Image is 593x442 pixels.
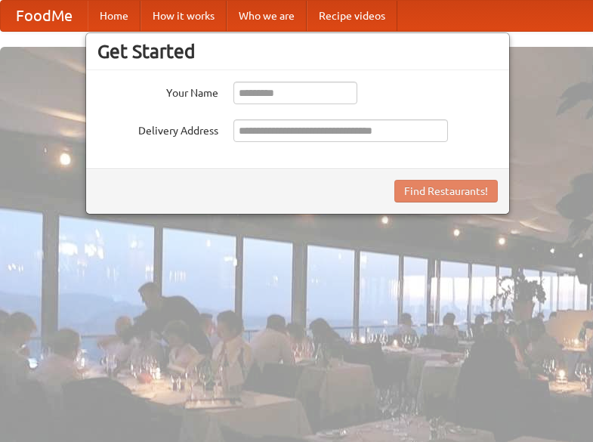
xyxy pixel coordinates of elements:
[97,82,218,100] label: Your Name
[307,1,397,31] a: Recipe videos
[1,1,88,31] a: FoodMe
[141,1,227,31] a: How it works
[88,1,141,31] a: Home
[97,119,218,138] label: Delivery Address
[394,180,498,202] button: Find Restaurants!
[227,1,307,31] a: Who we are
[97,40,498,63] h3: Get Started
